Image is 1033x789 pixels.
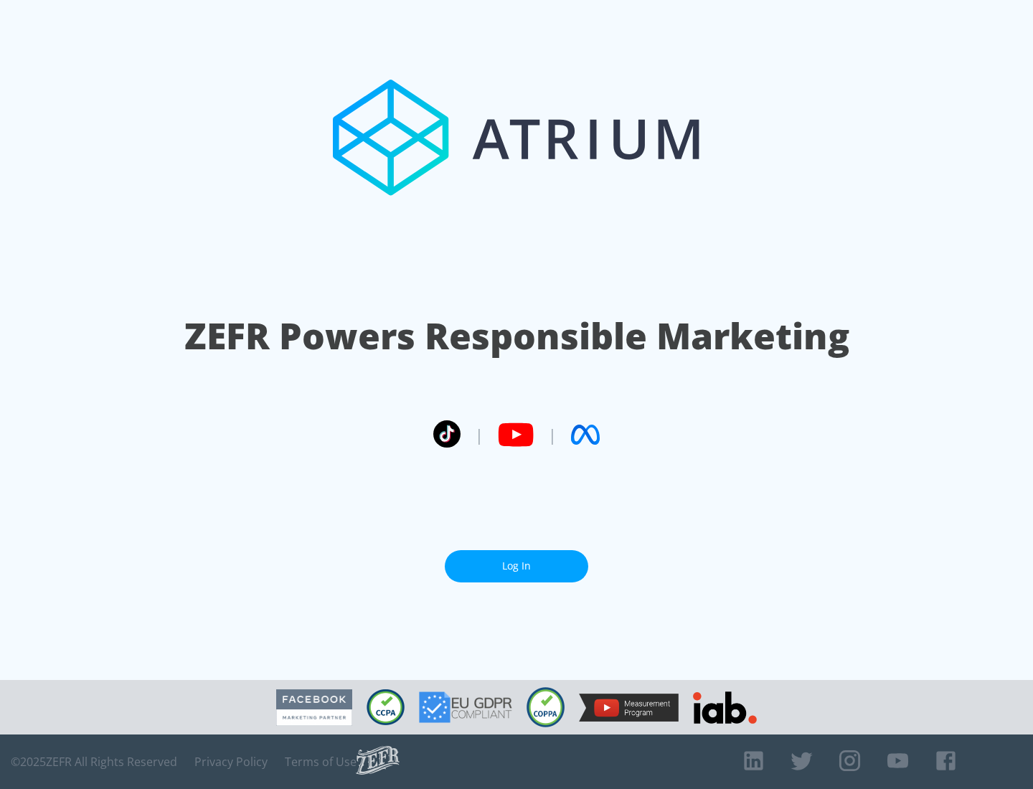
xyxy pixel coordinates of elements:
img: COPPA Compliant [527,687,565,727]
a: Log In [445,550,588,582]
img: Facebook Marketing Partner [276,689,352,726]
img: IAB [693,691,757,724]
span: | [475,424,484,445]
img: CCPA Compliant [367,689,405,725]
span: © 2025 ZEFR All Rights Reserved [11,755,177,769]
img: YouTube Measurement Program [579,694,679,722]
span: | [548,424,557,445]
a: Privacy Policy [194,755,268,769]
a: Terms of Use [285,755,357,769]
h1: ZEFR Powers Responsible Marketing [184,311,849,361]
img: GDPR Compliant [419,691,512,723]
